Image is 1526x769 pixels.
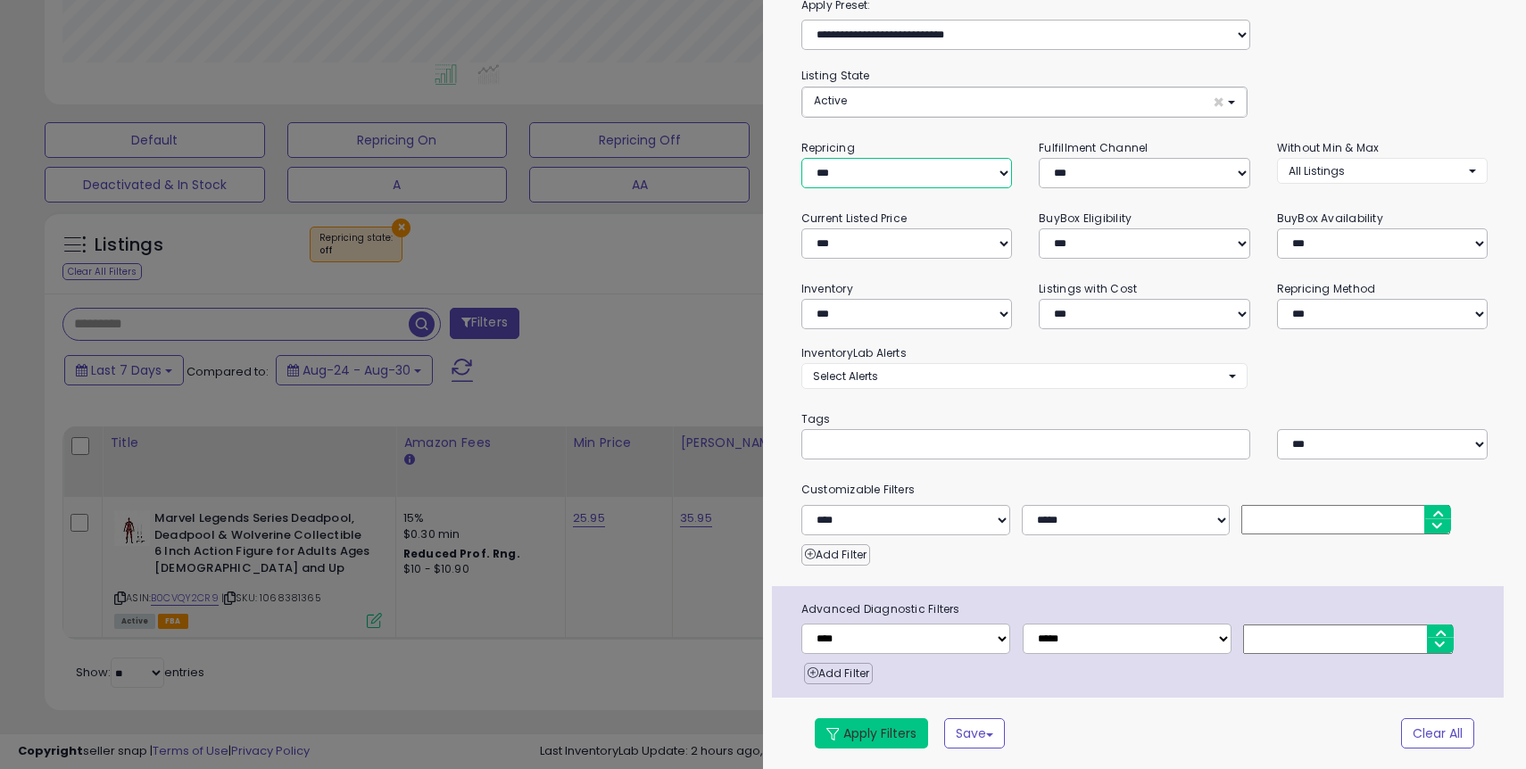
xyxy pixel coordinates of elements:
span: Advanced Diagnostic Filters [788,599,1505,619]
button: Active × [802,87,1247,117]
small: Repricing [801,140,855,155]
span: All Listings [1289,163,1345,178]
small: Listing State [801,68,870,83]
small: Current Listed Price [801,211,907,226]
small: BuyBox Eligibility [1039,211,1132,226]
span: Active [814,93,847,108]
small: InventoryLab Alerts [801,345,907,360]
small: Inventory [801,281,853,296]
small: Without Min & Max [1277,140,1380,155]
span: Select Alerts [813,368,878,384]
small: Repricing Method [1277,281,1376,296]
small: Customizable Filters [788,480,1502,500]
small: Listings with Cost [1039,281,1137,296]
button: Save [944,718,1005,748]
button: Clear All [1401,718,1474,748]
button: Add Filter [804,663,873,684]
button: All Listings [1277,158,1488,184]
small: BuyBox Availability [1277,211,1383,226]
button: Apply Filters [815,718,928,748]
small: Tags [788,409,1502,429]
button: Add Filter [801,544,870,566]
button: Select Alerts [801,363,1248,389]
span: × [1213,93,1224,112]
small: Fulfillment Channel [1039,140,1148,155]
